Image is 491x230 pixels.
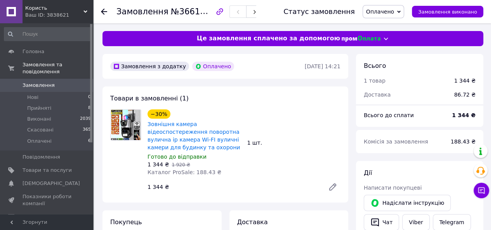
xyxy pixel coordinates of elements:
b: 1 344 ₴ [452,112,475,118]
span: 1 товар [364,78,385,84]
span: Доставка [237,218,268,226]
div: 1 344 ₴ [454,77,475,85]
span: [DEMOGRAPHIC_DATA] [23,180,80,187]
div: 1 344 ₴ [144,182,322,192]
span: 1 920 ₴ [172,162,190,168]
span: 8 [88,105,91,112]
div: −30% [147,109,170,119]
span: Написати покупцеві [364,185,422,191]
div: Повернутися назад [101,8,107,16]
span: 0 [88,94,91,101]
span: Скасовані [27,126,54,133]
span: Нові [27,94,38,101]
span: 6 [88,138,91,145]
span: Комісія за замовлення [364,138,428,145]
button: Замовлення виконано [412,6,483,17]
span: Каталог ProSale: 188.43 ₴ [147,169,221,175]
span: Оплачено [366,9,394,15]
time: [DATE] 14:21 [305,63,340,69]
div: 1 шт. [244,137,344,148]
span: Покупець [110,218,142,226]
span: 1 344 ₴ [147,161,169,168]
span: 365 [83,126,91,133]
span: Це замовлення сплачено за допомогою [197,34,340,43]
span: Всього до сплати [364,112,414,118]
img: Зовнішня камера відеоспостереження поворотна вулична ip камера Wi-FI вуличні камери для будинку т... [111,110,141,140]
div: 86.72 ₴ [449,86,480,103]
span: 2039 [80,116,91,123]
div: Статус замовлення [283,8,355,16]
div: Замовлення з додатку [110,62,189,71]
span: Дії [364,169,372,176]
span: Замовлення виконано [418,9,477,15]
span: Товари та послуги [23,167,72,174]
span: Показники роботи компанії [23,193,72,207]
a: Зовнішня камера відеоспостереження поворотна вулична ip камера Wi-FI вуличні камери для будинку т... [147,121,240,150]
input: Пошук [4,27,92,41]
span: Товари в замовленні (1) [110,95,189,102]
span: №366165553 [171,7,226,16]
span: Виконані [27,116,51,123]
span: Головна [23,48,44,55]
span: Відгуки [23,214,43,221]
span: Замовлення та повідомлення [23,61,93,75]
span: Всього [364,62,386,69]
div: Оплачено [192,62,234,71]
span: Готово до відправки [147,154,206,160]
div: Ваш ID: 3838621 [25,12,93,19]
span: Замовлення [116,7,168,16]
span: Доставка [364,92,390,98]
span: Замовлення [23,82,55,89]
span: Оплачені [27,138,52,145]
button: Чат з покупцем [474,183,489,198]
span: Повідомлення [23,154,60,161]
span: 188.43 ₴ [451,138,475,145]
span: Користь [25,5,83,12]
a: Редагувати [325,179,340,195]
span: Прийняті [27,105,51,112]
button: Надіслати інструкцію [364,195,451,211]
